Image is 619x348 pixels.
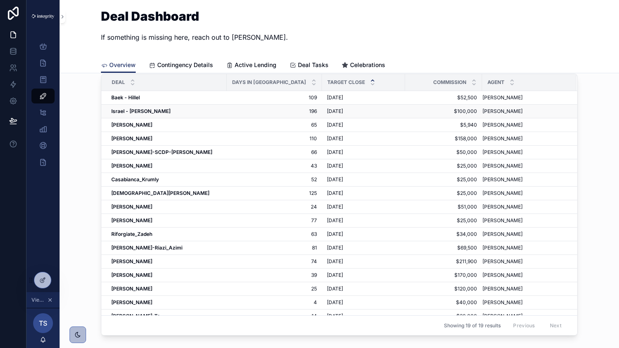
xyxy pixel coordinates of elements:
span: 25 [232,286,317,292]
a: [DATE] [327,108,400,115]
span: [PERSON_NAME] [482,231,523,238]
span: [PERSON_NAME] [482,299,523,306]
a: 14 [232,313,317,319]
span: $40,000 [410,299,477,306]
a: Baek - Hillel [111,94,222,101]
a: [PERSON_NAME] [111,163,222,169]
a: $25,000 [410,163,477,169]
img: App logo [31,14,55,19]
strong: [PERSON_NAME] [111,122,152,128]
a: [DATE] [327,163,400,169]
a: $120,000 [410,286,477,292]
span: Commission [433,79,466,86]
span: $25,000 [410,176,477,183]
p: If something is missing here, reach out to [PERSON_NAME]. [101,32,288,42]
span: [DATE] [327,163,343,169]
a: [PERSON_NAME] [482,313,566,319]
strong: [PERSON_NAME] [111,258,152,264]
a: [PERSON_NAME] [111,258,222,265]
strong: [PERSON_NAME] [111,217,152,223]
a: [DATE] [327,176,400,183]
a: [PERSON_NAME] [111,286,222,292]
strong: [DEMOGRAPHIC_DATA][PERSON_NAME] [111,190,209,196]
a: [DATE] [327,190,400,197]
a: $25,000 [410,217,477,224]
a: $69,500 [410,245,477,251]
span: Target Close [327,79,365,86]
span: [PERSON_NAME] [482,286,523,292]
span: [PERSON_NAME] [482,94,523,101]
a: [PERSON_NAME] [482,108,566,115]
span: 63 [232,231,317,238]
a: [PERSON_NAME] [482,299,566,306]
a: 196 [232,108,317,115]
strong: [PERSON_NAME] [111,135,152,142]
strong: [PERSON_NAME] [111,163,152,169]
a: [PERSON_NAME] [111,135,222,142]
a: $170,000 [410,272,477,278]
span: [DATE] [327,176,343,183]
span: $100,000 [410,108,477,115]
strong: Riforgiate_Zadeh [111,231,152,237]
strong: Casabianca_Krumly [111,176,159,182]
a: [DATE] [327,94,400,101]
a: $211,900 [410,258,477,265]
a: [DATE] [327,245,400,251]
span: [PERSON_NAME] [482,176,523,183]
span: [DATE] [327,231,343,238]
strong: [PERSON_NAME] [111,299,152,305]
a: $25,000 [410,190,477,197]
span: 74 [232,258,317,265]
a: 24 [232,204,317,210]
span: [DATE] [327,204,343,210]
a: [PERSON_NAME] [482,258,566,265]
a: [PERSON_NAME]-SCDP-[PERSON_NAME] [111,149,222,156]
span: Contingency Details [157,61,213,69]
a: 81 [232,245,317,251]
a: [PERSON_NAME] [482,231,566,238]
a: $34,000 [410,231,477,238]
a: [PERSON_NAME] [482,135,566,142]
a: $51,000 [410,204,477,210]
span: [DATE] [327,94,343,101]
a: 52 [232,176,317,183]
a: [PERSON_NAME] [482,149,566,156]
span: Showing 19 of 19 results [444,322,501,329]
span: $52,500 [410,94,477,101]
a: Contingency Details [149,58,213,74]
a: [PERSON_NAME] [482,190,566,197]
a: Israel - [PERSON_NAME] [111,108,222,115]
a: 65 [232,122,317,128]
span: Days in [GEOGRAPHIC_DATA] [232,79,306,86]
a: [PERSON_NAME] [111,272,222,278]
a: [PERSON_NAME] [111,204,222,210]
a: 110 [232,135,317,142]
span: [PERSON_NAME] [482,204,523,210]
a: [DATE] [327,217,400,224]
span: [DATE] [327,272,343,278]
a: [PERSON_NAME]-Riazi_Azimi [111,245,222,251]
span: [DATE] [327,190,343,197]
a: [PERSON_NAME] [482,176,566,183]
a: Deal Tasks [290,58,329,74]
a: [PERSON_NAME] [482,286,566,292]
a: [PERSON_NAME] [111,122,222,128]
h1: Deal Dashboard [101,10,288,22]
strong: [PERSON_NAME] [111,272,152,278]
a: $158,000 [410,135,477,142]
span: [PERSON_NAME] [482,245,523,251]
a: [PERSON_NAME] [111,299,222,306]
span: $5,940 [410,122,477,128]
